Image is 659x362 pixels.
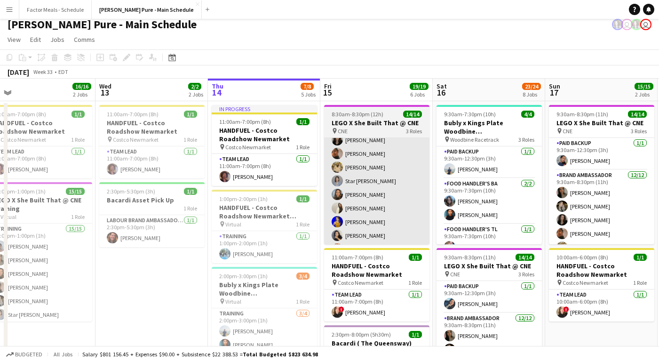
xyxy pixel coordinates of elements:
[516,254,534,261] span: 14/14
[324,262,429,279] h3: HANDFUEL - Costco Roadshow Newmarket
[212,154,317,186] app-card-role: Team Lead1/111:00am-7:00pm (8h)[PERSON_NAME]
[52,351,74,358] span: All jobs
[633,279,647,286] span: 1 Role
[437,82,447,90] span: Sat
[406,128,422,135] span: 3 Roles
[324,248,429,322] app-job-card: 11:00am-7:00pm (8h)1/1HANDFUEL - Costco Roadshow Newmarket Costco Newmarket1 RoleTeam Lead1/111:0...
[47,33,68,46] a: Jobs
[26,33,45,46] a: Edit
[212,82,223,90] span: Thu
[72,83,91,90] span: 16/16
[296,118,310,125] span: 1/1
[621,19,633,30] app-user-avatar: Leticia Fayzano
[66,188,85,195] span: 15/15
[30,35,41,44] span: Edit
[332,111,383,118] span: 8:30am-8:30pm (12h)
[189,91,203,98] div: 2 Jobs
[444,111,496,118] span: 9:30am-7:30pm (10h)
[225,298,241,305] span: Virtual
[437,224,542,256] app-card-role: Food Handler's TL1/19:30am-7:30pm (10h)[PERSON_NAME]
[243,351,318,358] span: Total Budgeted $823 634.98
[99,146,205,178] app-card-role: Team Lead1/111:00am-7:00pm (8h)[PERSON_NAME]
[631,19,642,30] app-user-avatar: Ashleigh Rains
[437,281,542,313] app-card-role: Paid Backup1/19:30am-12:30pm (3h)[PERSON_NAME]
[212,105,317,113] div: In progress
[184,188,197,195] span: 1/1
[183,205,197,212] span: 1 Role
[296,144,310,151] span: 1 Role
[324,105,429,244] app-job-card: 8:30am-8:30pm (12h)14/14LEGO X She Built That @ CNE CNE3 Roles8:30am-8:30pm (12h)[PERSON_NAME][PE...
[563,279,608,286] span: Costco Newmarket
[332,254,383,261] span: 11:00am-7:00pm (8h)
[183,136,197,143] span: 1 Role
[437,178,542,224] app-card-role: Food Handler's BA2/29:30am-7:30pm (10h)[PERSON_NAME][PERSON_NAME]
[338,128,348,135] span: CNE
[521,111,534,118] span: 4/4
[212,190,317,263] app-job-card: 1:00pm-2:00pm (1h)1/1HANDFUEL - Costco Roadshow Newmarket Training Virtual1 RoleTraining1/11:00pm...
[556,111,608,118] span: 9:30am-8:30pm (11h)
[324,339,429,347] h3: Bacardi ( The Queensway)
[523,91,540,98] div: 8 Jobs
[612,19,623,30] app-user-avatar: Ashleigh Rains
[437,119,542,136] h3: Bubly x Kings Plate Woodbine [GEOGRAPHIC_DATA]
[98,87,111,98] span: 13
[8,35,21,44] span: View
[296,195,310,202] span: 1/1
[8,67,29,77] div: [DATE]
[563,128,572,135] span: CNE
[99,105,205,178] app-job-card: 11:00am-7:00pm (8h)1/1HANDFUEL - Costco Roadshow Newmarket Costco Newmarket1 RoleTeam Lead1/111:0...
[324,90,429,272] app-card-role: 8:30am-8:30pm (12h)[PERSON_NAME][PERSON_NAME][PERSON_NAME][PERSON_NAME][PERSON_NAME]Star [PERSON_...
[210,87,223,98] span: 14
[99,182,205,247] app-job-card: 2:30pm-5:30pm (3h)1/1Bacardi Asset Pick Up1 RoleLabour Brand Ambassadors1/12:30pm-5:30pm (3h)[PER...
[113,136,159,143] span: Costco Newmarket
[409,331,422,338] span: 1/1
[99,196,205,204] h3: Bacardi Asset Pick Up
[212,281,317,298] h3: Bubly x Kings Plate Woodbine [GEOGRAPHIC_DATA]
[409,254,422,261] span: 1/1
[549,119,654,127] h3: LEGO X She Built That @ CNE
[549,290,654,322] app-card-role: Team Lead1/110:00am-6:00pm (8h)![PERSON_NAME]
[99,119,205,136] h3: HANDFUEL - Costco Roadshow Newmarket
[0,136,46,143] span: Costco Newmarket
[212,105,317,186] app-job-card: In progress11:00am-7:00pm (8h)1/1HANDFUEL - Costco Roadshow Newmarket Costco Newmarket1 RoleTeam ...
[296,298,310,305] span: 1 Role
[5,349,44,360] button: Budgeted
[564,306,569,312] span: !
[549,248,654,322] app-job-card: 10:00am-6:00pm (8h)1/1HANDFUEL - Costco Roadshow Newmarket Costco Newmarket1 RoleTeam Lead1/110:0...
[410,91,428,98] div: 6 Jobs
[225,221,241,228] span: Virtual
[71,111,85,118] span: 1/1
[640,19,651,30] app-user-avatar: Tifany Scifo
[73,91,91,98] div: 2 Jobs
[548,87,560,98] span: 17
[8,17,197,32] h1: [PERSON_NAME] Pure - Main Schedule
[549,170,654,352] app-card-role: Brand Ambassador12/129:30am-8:30pm (11h)[PERSON_NAME][PERSON_NAME][PERSON_NAME][PERSON_NAME][PERS...
[635,83,653,90] span: 15/15
[19,0,92,19] button: Factor Meals - Schedule
[301,83,314,90] span: 7/8
[82,351,318,358] div: Salary $801 156.45 + Expenses $90.00 + Subsistence $22 388.53 =
[338,279,383,286] span: Costco Newmarket
[324,290,429,322] app-card-role: Team Lead1/111:00am-7:00pm (8h)![PERSON_NAME]
[70,33,99,46] a: Comms
[437,105,542,244] div: 9:30am-7:30pm (10h)4/4Bubly x Kings Plate Woodbine [GEOGRAPHIC_DATA] Woodbine Racetrack3 RolesPai...
[74,35,95,44] span: Comms
[450,271,460,278] span: CNE
[71,136,85,143] span: 1 Role
[31,68,55,75] span: Week 33
[71,213,85,220] span: 1 Role
[184,111,197,118] span: 1/1
[219,118,271,125] span: 11:00am-7:00pm (8h)
[435,87,447,98] span: 16
[549,105,654,244] div: 9:30am-8:30pm (11h)14/14LEGO X She Built That @ CNE CNE3 RolesPaid Backup1/19:30am-12:30pm (3h)[P...
[549,262,654,279] h3: HANDFUEL - Costco Roadshow Newmarket
[0,213,16,220] span: Virtual
[212,231,317,263] app-card-role: Training1/11:00pm-2:00pm (1h)[PERSON_NAME]
[212,126,317,143] h3: HANDFUEL - Costco Roadshow Newmarket
[324,82,332,90] span: Fri
[408,279,422,286] span: 1 Role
